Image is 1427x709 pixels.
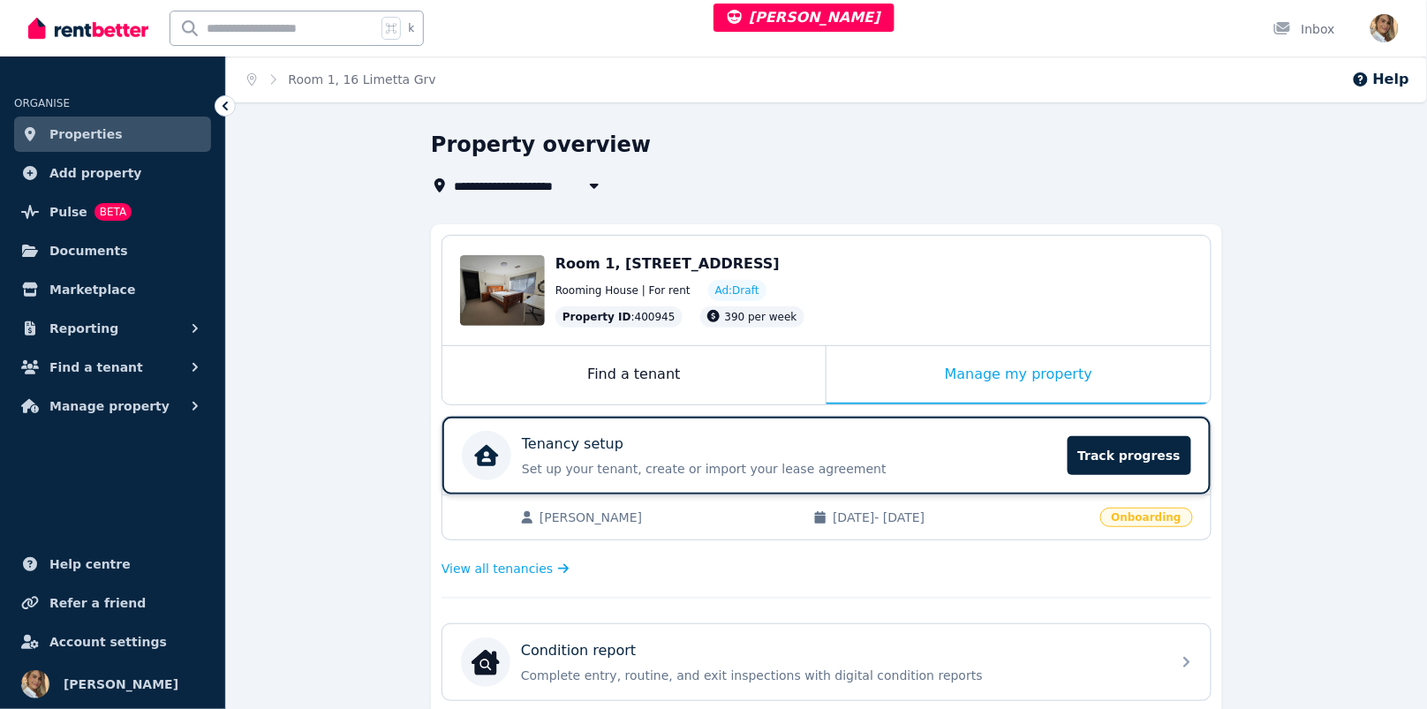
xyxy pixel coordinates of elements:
span: [DATE] - [DATE] [833,509,1089,526]
span: 390 per week [725,311,797,323]
span: Ad: Draft [715,283,759,298]
span: [PERSON_NAME] [64,674,178,695]
a: Refer a friend [14,585,211,621]
img: Condition report [472,648,500,676]
a: PulseBETA [14,194,211,230]
a: Marketplace [14,272,211,307]
span: Help centre [49,554,131,575]
div: : 400945 [555,306,683,328]
span: Property ID [562,310,631,324]
span: Track progress [1068,436,1191,475]
span: Documents [49,240,128,261]
span: [PERSON_NAME] [540,509,796,526]
p: Tenancy setup [522,434,623,455]
div: Manage my property [827,346,1211,404]
a: View all tenancies [442,560,570,577]
p: Complete entry, routine, and exit inspections with digital condition reports [521,667,1160,684]
h1: Property overview [431,131,651,159]
button: Find a tenant [14,350,211,385]
a: Condition reportCondition reportComplete entry, routine, and exit inspections with digital condit... [442,624,1211,700]
p: Condition report [521,640,636,661]
span: Add property [49,162,142,184]
span: View all tenancies [442,560,553,577]
button: Reporting [14,311,211,346]
span: Pulse [49,201,87,223]
div: Find a tenant [442,346,826,404]
a: Room 1, 16 Limetta Grv [289,72,436,87]
span: Onboarding [1100,508,1193,527]
nav: Breadcrumb [226,57,457,102]
span: Room 1, [STREET_ADDRESS] [555,255,780,272]
img: RentBetter [28,15,148,41]
a: Add property [14,155,211,191]
a: Documents [14,233,211,268]
span: Manage property [49,396,170,417]
img: Jodie Cartmer [1370,14,1399,42]
span: Refer a friend [49,592,146,614]
a: Properties [14,117,211,152]
p: Set up your tenant, create or import your lease agreement [522,460,1057,478]
span: k [408,21,414,35]
span: Properties [49,124,123,145]
a: Tenancy setupSet up your tenant, create or import your lease agreementTrack progress [442,417,1211,494]
img: Jodie Cartmer [21,670,49,698]
span: ORGANISE [14,97,70,109]
span: Account settings [49,631,167,652]
a: Account settings [14,624,211,660]
span: Rooming House | For rent [555,283,691,298]
div: Inbox [1273,20,1335,38]
span: Marketplace [49,279,135,300]
button: Help [1352,69,1409,90]
a: Help centre [14,547,211,582]
span: Find a tenant [49,357,143,378]
span: [PERSON_NAME] [728,9,880,26]
span: Reporting [49,318,118,339]
span: BETA [94,203,132,221]
button: Manage property [14,388,211,424]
